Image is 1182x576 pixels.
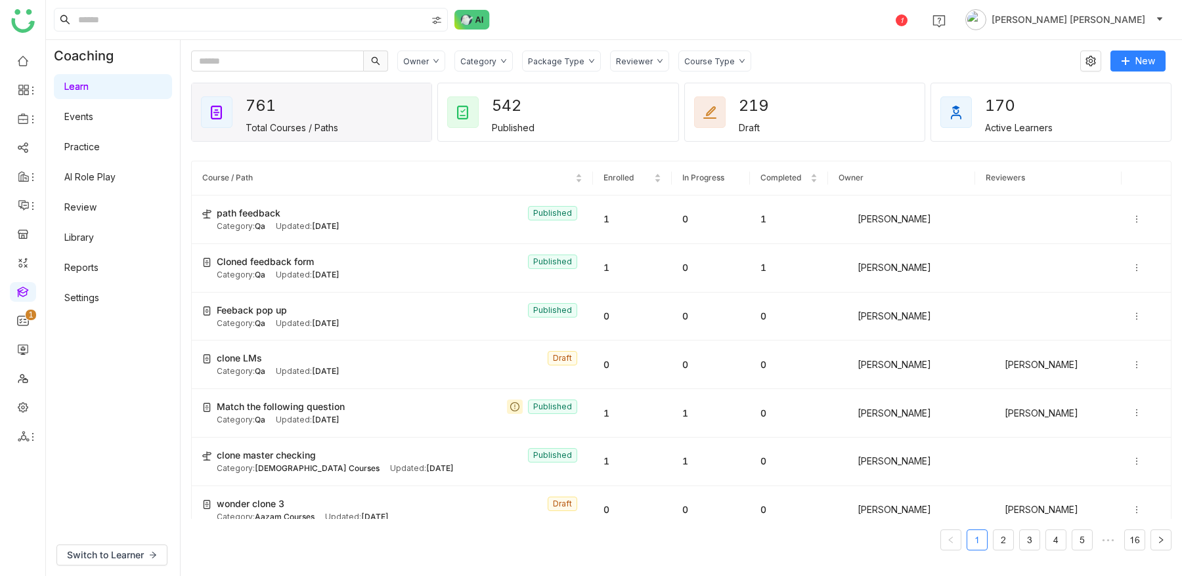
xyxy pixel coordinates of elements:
[839,211,965,227] div: [PERSON_NAME]
[684,56,735,66] div: Course Type
[64,111,93,122] a: Events
[839,260,854,276] img: 684a9aedde261c4b36a3ced9
[246,122,338,133] div: Total Courses / Paths
[202,173,253,182] span: Course / Path
[593,389,671,438] td: 1
[986,357,1112,373] div: [PERSON_NAME]
[255,270,265,279] span: Qa
[217,463,380,475] div: Category:
[1019,529,1040,550] li: 3
[839,453,854,469] img: 684a9aedde261c4b36a3ced9
[217,255,314,269] span: Cloned feedback form
[994,530,1013,550] a: 2
[672,389,750,438] td: 1
[839,502,965,518] div: [PERSON_NAME]
[750,293,828,341] td: 0
[217,351,262,365] span: clone LMs
[28,308,33,321] p: 1
[312,366,339,376] span: [DATE]
[948,104,964,120] img: active_learners.svg
[839,357,854,373] img: 684a9aedde261c4b36a3ced9
[64,171,116,182] a: AI Role Play
[896,14,908,26] div: 1
[593,195,671,244] td: 1
[1098,529,1119,550] span: •••
[217,400,345,414] span: Match the following question
[1020,530,1040,550] a: 3
[255,366,265,376] span: Qa
[672,244,750,293] td: 0
[992,12,1145,27] span: [PERSON_NAME] [PERSON_NAME]
[593,438,671,486] td: 1
[276,269,339,281] div: Updated:
[202,403,211,412] img: create-new-course.svg
[528,56,584,66] div: Package Type
[202,258,211,267] img: create-new-course.svg
[593,486,671,535] td: 0
[750,389,828,438] td: 0
[985,92,1032,119] div: 170
[985,122,1053,133] div: Active Learners
[528,303,577,318] nz-tag: Published
[739,92,786,119] div: 219
[986,502,1112,518] div: [PERSON_NAME]
[603,173,634,182] span: Enrolled
[202,209,211,218] img: create-new-path.svg
[528,400,577,414] nz-tag: Published
[64,81,89,92] a: Learn
[839,405,854,421] img: 684a9aedde261c4b36a3ced9
[1124,529,1145,550] li: 16
[839,405,965,421] div: [PERSON_NAME]
[312,415,339,424] span: [DATE]
[202,451,211,461] img: create-new-path.svg
[528,255,577,269] nz-tag: Published
[672,195,750,244] td: 0
[967,530,987,550] a: 1
[312,221,339,231] span: [DATE]
[64,141,100,152] a: Practice
[460,56,496,66] div: Category
[202,306,211,316] img: create-new-course.svg
[750,486,828,535] td: 0
[940,529,961,550] button: Previous Page
[217,303,287,318] span: Feeback pop up
[426,463,454,473] span: [DATE]
[593,293,671,341] td: 0
[454,10,490,30] img: ask-buddy-normal.svg
[986,405,1001,421] img: 684a9aedde261c4b36a3ced9
[750,244,828,293] td: 1
[839,357,965,373] div: [PERSON_NAME]
[672,293,750,341] td: 0
[839,308,965,324] div: [PERSON_NAME]
[403,56,429,66] div: Owner
[616,56,653,66] div: Reviewer
[217,414,265,426] div: Category:
[455,104,471,120] img: published_courses.svg
[217,269,265,281] div: Category:
[492,92,539,119] div: 542
[682,173,724,182] span: In Progress
[46,40,133,72] div: Coaching
[986,357,1001,373] img: 684a9aedde261c4b36a3ced9
[64,201,97,213] a: Review
[750,438,828,486] td: 0
[255,318,265,328] span: Qa
[217,365,265,378] div: Category:
[839,173,864,182] span: Owner
[217,318,265,330] div: Category:
[64,292,99,303] a: Settings
[246,92,293,119] div: 761
[548,497,577,511] nz-tag: Draft
[702,104,718,120] img: draft_courses.svg
[963,9,1166,30] button: [PERSON_NAME] [PERSON_NAME]
[986,173,1025,182] span: Reviewers
[64,232,94,243] a: Library
[26,310,36,320] nz-badge-sup: 1
[986,502,1001,518] img: 684a9b22de261c4b36a3d00f
[361,512,389,522] span: [DATE]
[839,453,965,469] div: [PERSON_NAME]
[217,206,280,220] span: path feedback
[839,260,965,276] div: [PERSON_NAME]
[56,545,167,566] button: Switch to Learner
